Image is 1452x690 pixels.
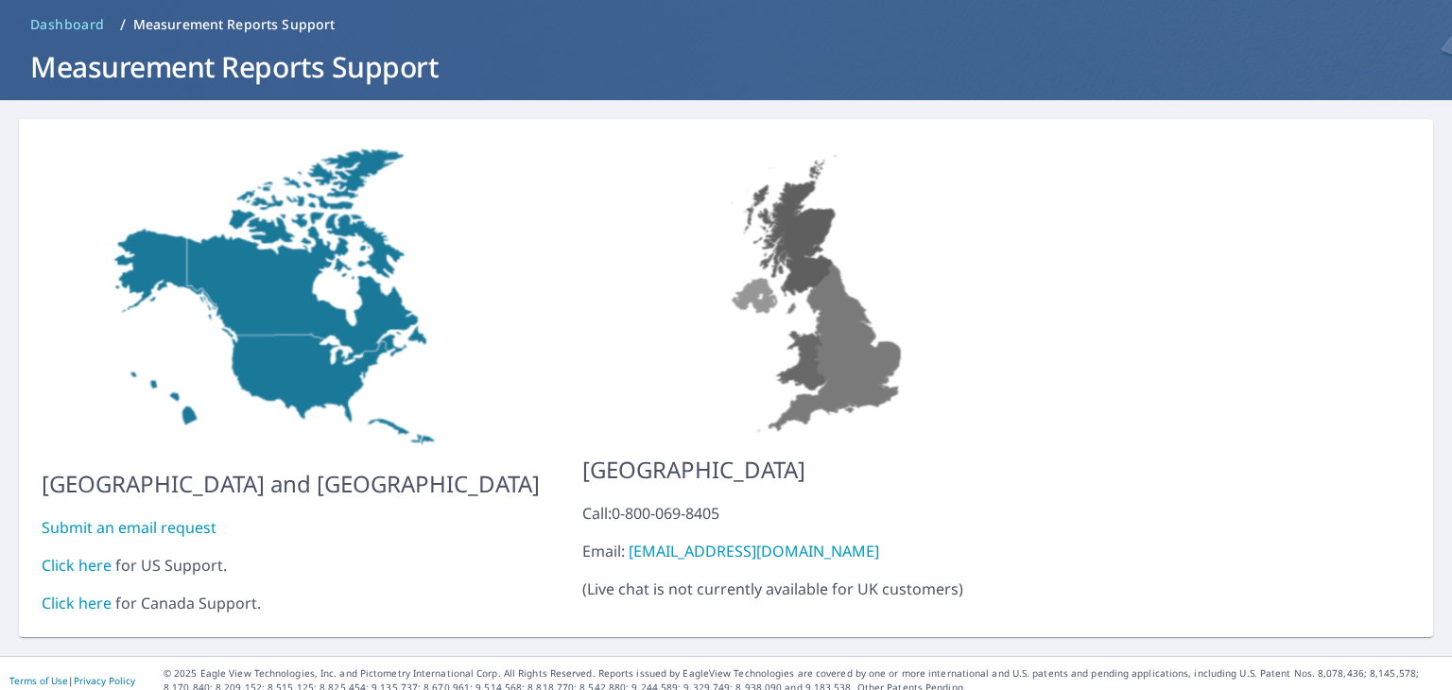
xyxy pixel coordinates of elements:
[9,674,68,687] a: Terms of Use
[582,453,1058,487] p: [GEOGRAPHIC_DATA]
[582,502,1058,600] p: ( Live chat is not currently available for UK customers )
[629,541,879,561] a: [EMAIL_ADDRESS][DOMAIN_NAME]
[30,15,105,34] span: Dashboard
[42,555,112,576] a: Click here
[120,13,126,36] li: /
[582,142,1058,438] img: US-MAP
[42,467,540,501] p: [GEOGRAPHIC_DATA] and [GEOGRAPHIC_DATA]
[133,15,336,34] p: Measurement Reports Support
[582,540,1058,562] div: Email:
[42,142,540,452] img: US-MAP
[42,554,540,577] div: for US Support.
[23,9,1429,40] nav: breadcrumb
[9,675,135,686] p: |
[42,592,540,614] div: for Canada Support.
[42,593,112,613] a: Click here
[42,517,216,538] a: Submit an email request
[23,9,112,40] a: Dashboard
[582,502,1058,525] div: Call: 0-800-069-8405
[23,47,1429,86] h1: Measurement Reports Support
[74,674,135,687] a: Privacy Policy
